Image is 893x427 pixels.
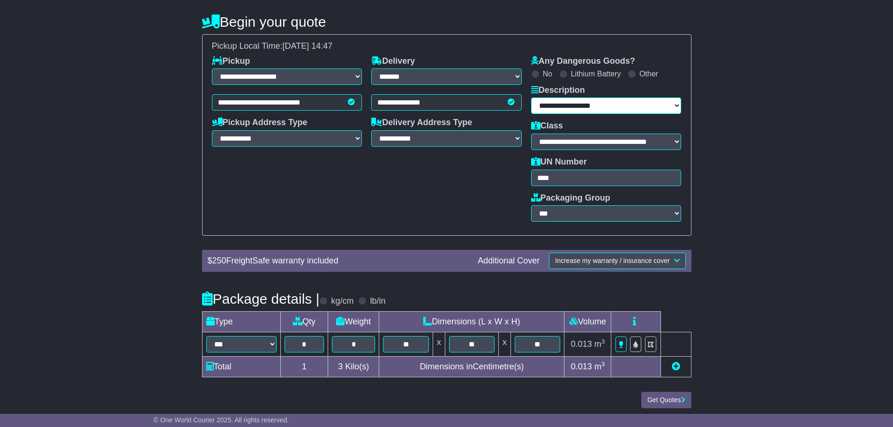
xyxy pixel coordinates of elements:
[371,118,472,128] label: Delivery Address Type
[212,256,226,265] span: 250
[601,338,605,345] sup: 3
[543,69,552,78] label: No
[371,56,415,67] label: Delivery
[212,118,308,128] label: Pickup Address Type
[571,362,592,371] span: 0.013
[639,69,658,78] label: Other
[601,360,605,367] sup: 3
[328,312,379,332] td: Weight
[280,357,328,377] td: 1
[154,416,289,424] span: © One World Courier 2025. All rights reserved.
[280,312,328,332] td: Qty
[202,291,320,307] h4: Package details |
[499,332,511,357] td: x
[338,362,343,371] span: 3
[571,339,592,349] span: 0.013
[594,339,605,349] span: m
[672,362,680,371] a: Add new item
[202,357,280,377] td: Total
[594,362,605,371] span: m
[531,157,587,167] label: UN Number
[202,312,280,332] td: Type
[571,69,621,78] label: Lithium Battery
[202,14,691,30] h4: Begin your quote
[641,392,691,408] button: Get Quotes
[370,296,385,307] label: lb/in
[379,357,564,377] td: Dimensions in Centimetre(s)
[564,312,611,332] td: Volume
[433,332,445,357] td: x
[328,357,379,377] td: Kilo(s)
[283,41,333,51] span: [DATE] 14:47
[203,256,473,266] div: $ FreightSafe warranty included
[207,41,686,52] div: Pickup Local Time:
[531,85,585,96] label: Description
[531,193,610,203] label: Packaging Group
[379,312,564,332] td: Dimensions (L x W x H)
[549,253,685,269] button: Increase my warranty / insurance cover
[331,296,353,307] label: kg/cm
[531,121,563,131] label: Class
[555,257,669,264] span: Increase my warranty / insurance cover
[531,56,635,67] label: Any Dangerous Goods?
[473,256,544,266] div: Additional Cover
[212,56,250,67] label: Pickup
